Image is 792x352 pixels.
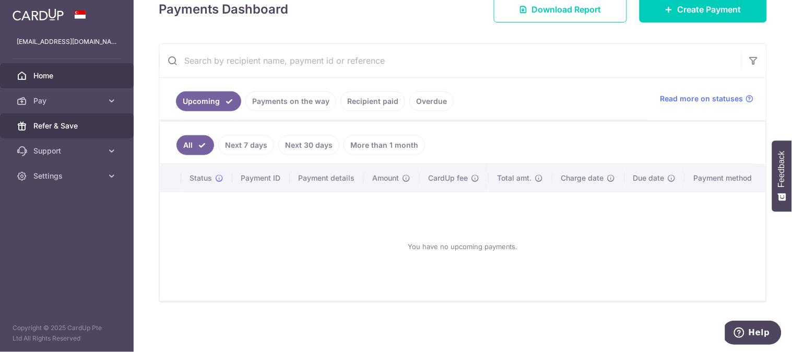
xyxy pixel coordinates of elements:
th: Payment ID [232,165,290,192]
span: Download Report [532,3,601,16]
a: Read more on statuses [660,93,754,104]
a: Payments on the way [245,91,336,111]
a: Recipient paid [340,91,405,111]
th: Payment details [290,165,364,192]
iframe: Opens a widget where you can find more information [725,321,782,347]
a: All [176,135,214,155]
a: Upcoming [176,91,241,111]
span: Total amt. [497,173,531,183]
span: Settings [33,171,102,181]
span: Refer & Save [33,121,102,131]
a: Next 30 days [278,135,339,155]
span: Charge date [561,173,604,183]
span: Feedback [777,151,787,187]
a: Overdue [409,91,454,111]
span: Read more on statuses [660,93,743,104]
span: Pay [33,96,102,106]
div: You have no upcoming payments. [172,201,753,292]
img: CardUp [13,8,64,21]
a: More than 1 month [344,135,425,155]
button: Feedback - Show survey [772,140,792,212]
p: [EMAIL_ADDRESS][DOMAIN_NAME] [17,37,117,47]
span: Status [190,173,212,183]
span: Home [33,71,102,81]
input: Search by recipient name, payment id or reference [159,44,741,77]
span: Due date [633,173,665,183]
span: Create Payment [678,3,741,16]
a: Next 7 days [218,135,274,155]
span: CardUp fee [428,173,468,183]
span: Support [33,146,102,156]
span: Amount [372,173,399,183]
th: Payment method [685,165,766,192]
